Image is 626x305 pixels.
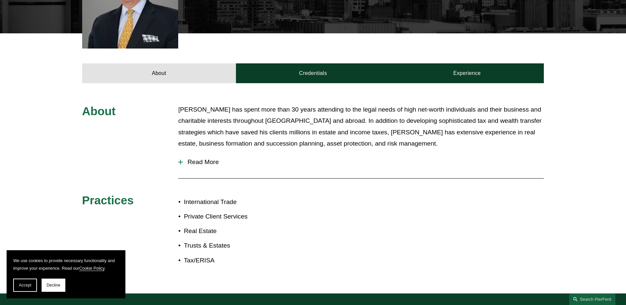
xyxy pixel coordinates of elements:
a: Credentials [236,63,390,83]
span: Decline [47,283,60,288]
a: About [82,63,236,83]
span: Accept [19,283,31,288]
p: International Trade [184,196,313,208]
p: Real Estate [184,225,313,237]
span: Practices [82,194,134,207]
button: Read More [178,153,544,171]
a: Experience [390,63,544,83]
a: Cookie Policy [79,266,105,271]
button: Accept [13,279,37,292]
p: [PERSON_NAME] has spent more than 30 years attending to the legal needs of high net-worth individ... [178,104,544,150]
section: Cookie banner [7,250,125,298]
p: Trusts & Estates [184,240,313,252]
p: Tax/ERISA [184,255,313,266]
span: About [82,105,116,118]
p: We use cookies to provide necessary functionality and improve your experience. Read our . [13,257,119,272]
button: Decline [42,279,65,292]
p: Private Client Services [184,211,313,222]
span: Read More [183,158,544,166]
a: Search this site [569,293,615,305]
